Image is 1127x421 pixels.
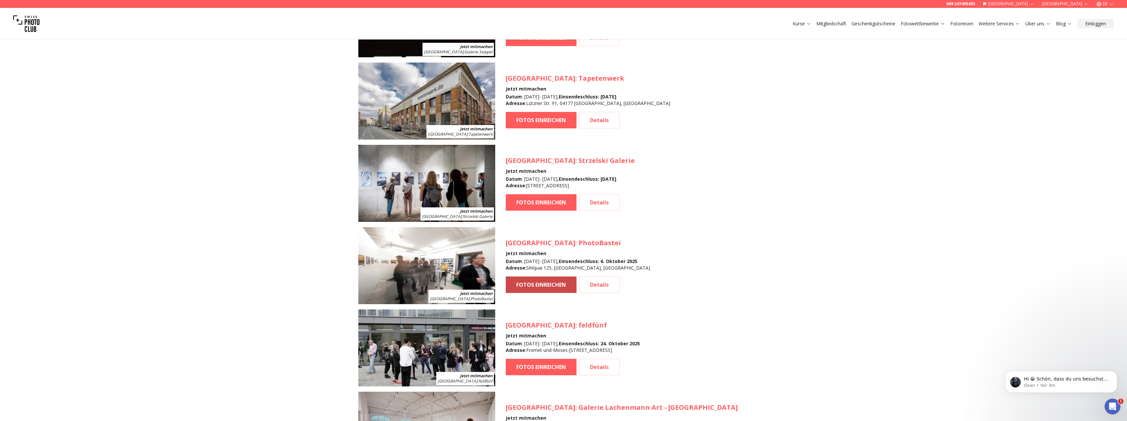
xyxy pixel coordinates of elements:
b: Jetzt mitmachen [460,291,493,296]
a: Blog [1056,20,1072,27]
b: Einsendeschluss : 24. Oktober 2025 [559,340,640,347]
h4: Jetzt mitmachen [506,86,670,92]
a: Über uns [1025,20,1051,27]
h4: Jetzt mitmachen [506,168,635,174]
a: Details [579,276,620,293]
button: Fotoreisen [948,19,976,28]
h3: : Galerie Lachenmann Art - [GEOGRAPHIC_DATA] [506,403,738,412]
iframe: Intercom live chat [1105,399,1120,414]
b: Jetzt mitmachen [460,373,493,379]
b: Jetzt mitmachen [460,44,493,49]
a: Fotoreisen [950,20,973,27]
button: Über uns [1023,19,1053,28]
span: [GEOGRAPHIC_DATA] [506,403,575,412]
button: Geschenkgutscheine [849,19,898,28]
span: [GEOGRAPHIC_DATA] [424,49,464,55]
a: Details [579,194,620,211]
a: FOTOS EINREICHEN [506,112,576,128]
b: Datum [506,176,522,182]
span: [GEOGRAPHIC_DATA] [430,296,470,302]
b: Jetzt mitmachen [460,208,493,214]
a: Kurse [793,20,811,27]
b: Jetzt mitmachen [460,126,493,132]
h4: Jetzt mitmachen [506,332,640,339]
h3: : Strzelski Galerie [506,156,635,165]
div: : [DATE] - [DATE] , : [STREET_ADDRESS] [506,176,635,189]
span: : PhotoBastei [430,296,493,302]
span: : feldfünf [438,378,493,384]
button: Kurse [790,19,814,28]
a: 069 247495455 [946,1,975,7]
button: Einloggen [1077,19,1114,28]
b: Datum [506,93,522,100]
div: : [DATE] - [DATE] , : Fromet-und-Moses-[STREET_ADDRESS] [506,340,640,354]
span: [GEOGRAPHIC_DATA] [506,321,575,329]
b: Datum [506,340,522,347]
div: : [DATE] - [DATE] , : Sihlquai 125, [GEOGRAPHIC_DATA], [GEOGRAPHIC_DATA] [506,258,650,271]
button: Weitere Services [976,19,1023,28]
span: : Galerie Seippel [424,49,493,55]
button: Mitgliedschaft [814,19,849,28]
span: [GEOGRAPHIC_DATA] [506,238,575,247]
button: Fotowettbewerbe [898,19,948,28]
b: Einsendeschluss : [DATE] [559,93,616,100]
button: Blog [1053,19,1075,28]
a: Details [579,112,620,128]
a: FOTOS EINREICHEN [506,276,576,293]
span: [GEOGRAPHIC_DATA] [422,214,462,219]
span: [GEOGRAPHIC_DATA] [506,156,575,165]
img: Swiss photo club [13,11,39,37]
img: SPC Photo Awards BERLIN Dezember 2025 [358,309,495,386]
a: Details [579,359,620,375]
span: [GEOGRAPHIC_DATA] [506,74,575,83]
iframe: Intercom notifications Nachricht [995,357,1127,403]
a: Geschenkgutscheine [852,20,895,27]
a: Weitere Services [979,20,1020,27]
span: 1 [1118,399,1123,404]
a: Fotowettbewerbe [901,20,945,27]
span: : Tapetenwerk [428,131,493,137]
b: Adresse [506,100,525,106]
h3: : feldfünf [506,321,640,330]
a: FOTOS EINREICHEN [506,359,576,375]
b: Einsendeschluss : [DATE] [559,176,616,182]
span: [GEOGRAPHIC_DATA] [438,378,477,384]
span: [GEOGRAPHIC_DATA] [428,131,468,137]
b: Datum [506,258,522,264]
h3: : Tapetenwerk [506,74,670,83]
img: SPC Photo Awards LEIPZIG November 2025 [358,63,495,140]
div: : [DATE] - [DATE] , : Lützner Str. 91, 04177 [GEOGRAPHIC_DATA], [GEOGRAPHIC_DATA] [506,93,670,107]
img: SPC Photo Awards Zürich: Dezember 2025 [358,227,495,304]
span: : Strzelski Galerie [422,214,493,219]
a: FOTOS EINREICHEN [506,194,576,211]
b: Adresse [506,347,525,353]
a: Mitgliedschaft [816,20,846,27]
b: Adresse [506,182,525,189]
b: Adresse [506,265,525,271]
h4: Jetzt mitmachen [506,250,650,257]
h3: : PhotoBastei [506,238,650,248]
b: Einsendeschluss : 6. Oktober 2025 [559,258,637,264]
img: SPC Photo Awards STUTTGART November 2025 [358,145,495,222]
